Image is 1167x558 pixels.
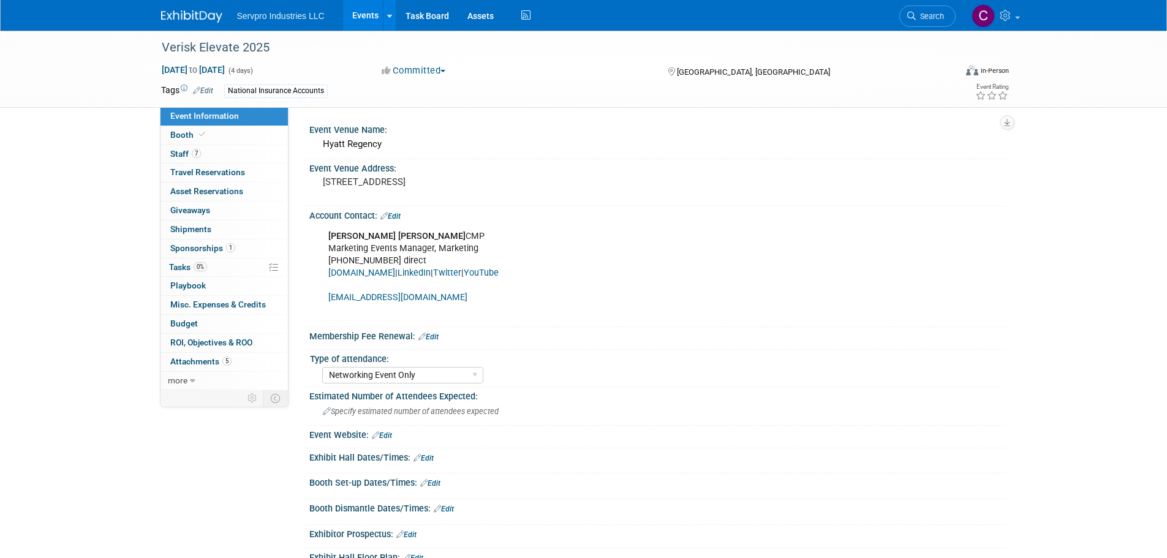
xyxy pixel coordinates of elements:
[309,473,1006,489] div: Booth Set-up Dates/Times:
[309,426,1006,442] div: Event Website:
[309,387,1006,402] div: Estimated Number of Attendees Expected:
[161,202,288,220] a: Giveaways
[899,6,956,27] a: Search
[420,479,440,488] a: Edit
[309,525,1006,541] div: Exhibitor Prospectus:
[975,84,1008,90] div: Event Rating
[263,390,288,406] td: Toggle Event Tabs
[980,66,1009,75] div: In-Person
[222,356,232,366] span: 5
[161,126,288,145] a: Booth
[461,268,464,278] u: |
[328,268,395,278] a: [DOMAIN_NAME]
[170,130,208,140] span: Booth
[192,149,201,158] span: 7
[161,84,213,98] td: Tags
[433,268,461,278] a: Twitter
[170,167,245,177] span: Travel Reservations
[161,183,288,201] a: Asset Reservations
[883,64,1010,82] div: Event Format
[309,499,1006,515] div: Booth Dismantle Dates/Times:
[224,85,328,97] div: National Insurance Accounts
[187,65,199,75] span: to
[372,431,392,440] a: Edit
[161,372,288,390] a: more
[319,135,997,154] div: Hyatt Regency
[170,356,232,366] span: Attachments
[199,131,205,138] i: Booth reservation complete
[161,107,288,126] a: Event Information
[309,448,1006,464] div: Exhibit Hall Dates/Times:
[161,296,288,314] a: Misc. Expenses & Credits
[168,375,187,385] span: more
[157,37,937,59] div: Verisk Elevate 2025
[161,258,288,277] a: Tasks0%
[398,268,431,278] a: LinkedIn
[377,64,450,77] button: Committed
[309,121,1006,136] div: Event Venue Name:
[169,262,207,272] span: Tasks
[170,243,235,253] span: Sponsorships
[170,281,206,290] span: Playbook
[226,243,235,252] span: 1
[161,64,225,75] span: [DATE] [DATE]
[170,111,239,121] span: Event Information
[170,224,211,234] span: Shipments
[170,186,243,196] span: Asset Reservations
[328,292,467,303] a: [EMAIL_ADDRESS][DOMAIN_NAME]
[434,505,454,513] a: Edit
[380,212,401,221] a: Edit
[418,333,439,341] a: Edit
[237,11,325,21] span: Servpro Industries LLC
[161,334,288,352] a: ROI, Objectives & ROO
[310,350,1001,365] div: Type of attendance:
[161,315,288,333] a: Budget
[161,164,288,182] a: Travel Reservations
[242,390,263,406] td: Personalize Event Tab Strip
[193,86,213,95] a: Edit
[320,224,872,323] div: CMP Marketing Events Manager, Marketing [PHONE_NUMBER] direct |
[323,407,499,416] span: Specify estimated number of attendees expected
[161,239,288,258] a: Sponsorships1
[414,454,434,462] a: Edit
[323,176,586,187] pre: [STREET_ADDRESS]
[161,221,288,239] a: Shipments
[170,149,201,159] span: Staff
[161,145,288,164] a: Staff7
[431,268,433,278] u: |
[396,530,417,539] a: Edit
[194,262,207,271] span: 0%
[309,206,1006,222] div: Account Contact:
[309,159,1006,175] div: Event Venue Address:
[170,319,198,328] span: Budget
[170,300,266,309] span: Misc. Expenses & Credits
[677,67,830,77] span: [GEOGRAPHIC_DATA], [GEOGRAPHIC_DATA]
[161,353,288,371] a: Attachments5
[170,337,252,347] span: ROI, Objectives & ROO
[328,231,466,241] b: [PERSON_NAME] [PERSON_NAME]
[972,4,995,28] img: Chris Chassagneux
[170,205,210,215] span: Giveaways
[161,10,222,23] img: ExhibitDay
[227,67,253,75] span: (4 days)
[966,66,978,75] img: Format-Inperson.png
[309,327,1006,343] div: Membership Fee Renewal:
[464,268,499,278] a: YouTube
[161,277,288,295] a: Playbook
[916,12,944,21] span: Search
